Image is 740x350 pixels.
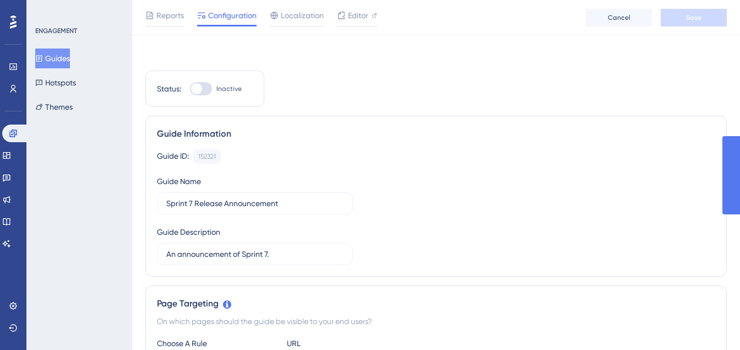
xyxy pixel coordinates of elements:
[166,248,344,260] input: Type your Guide’s Description here
[157,315,715,328] div: On which pages should the guide be visible to your end users?
[157,337,278,350] div: Choose A Rule
[287,337,408,350] div: URL
[157,225,220,239] div: Guide Description
[586,9,652,26] button: Cancel
[156,9,184,22] span: Reports
[608,13,630,22] span: Cancel
[686,13,701,22] span: Save
[35,73,76,93] button: Hotspots
[661,9,727,26] button: Save
[281,9,324,22] span: Localization
[157,175,201,188] div: Guide Name
[348,9,368,22] span: Editor
[694,306,727,340] iframe: UserGuiding AI Assistant Launcher
[35,97,73,117] button: Themes
[157,82,181,95] div: Status:
[198,152,216,161] div: 152321
[35,26,77,35] div: ENGAGEMENT
[35,49,70,68] button: Guides
[157,127,715,141] div: Guide Information
[216,84,242,93] span: Inactive
[166,197,344,209] input: Type your Guide’s Name here
[208,9,257,22] span: Configuration
[157,297,715,310] div: Page Targeting
[157,149,189,164] div: Guide ID:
